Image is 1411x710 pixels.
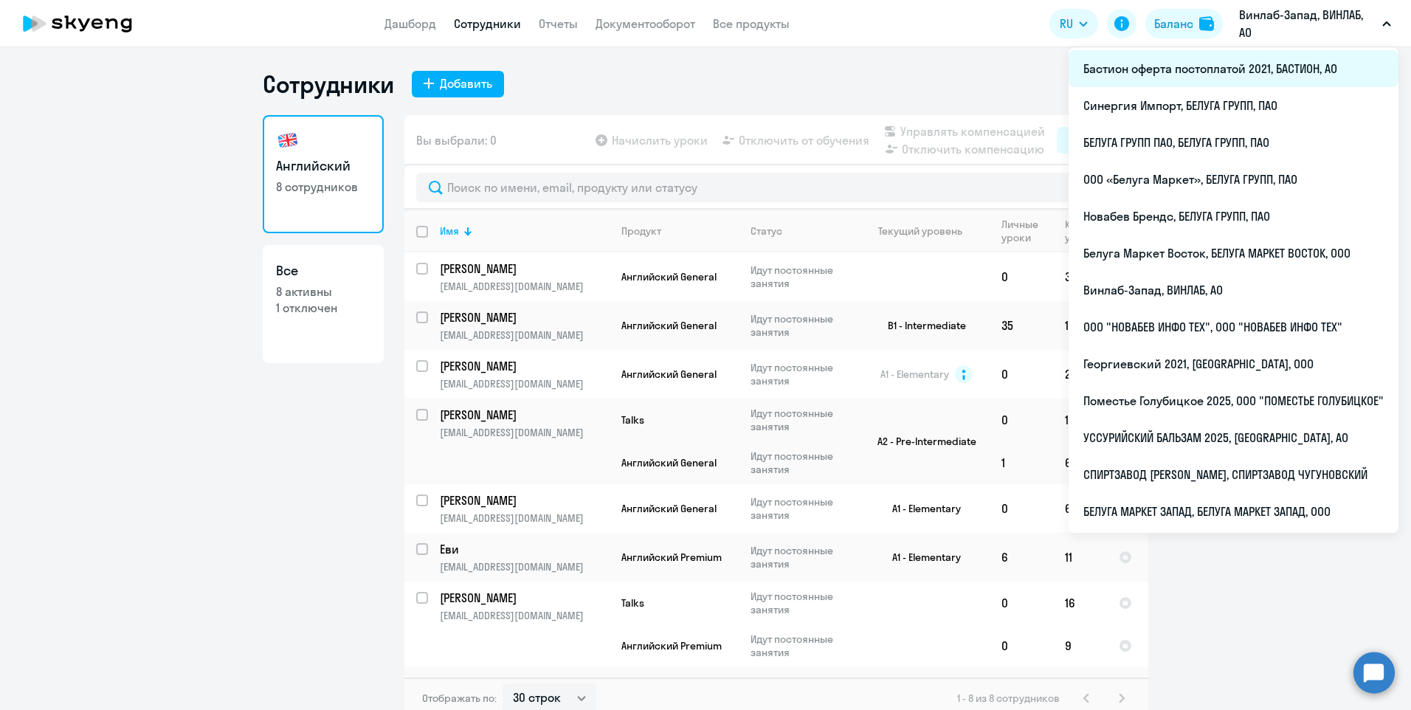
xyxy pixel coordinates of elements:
p: [EMAIL_ADDRESS][DOMAIN_NAME] [440,609,609,622]
td: 0 [990,252,1053,301]
a: [PERSON_NAME] [440,590,609,606]
div: Имя [440,224,609,238]
a: [PERSON_NAME] [440,309,609,325]
td: 9 [1053,624,1107,667]
td: 1 [990,441,1053,484]
span: Вы выбрали: 0 [416,131,497,149]
td: 0 [990,399,1053,441]
p: Идут постоянные занятия [751,449,852,476]
img: english [276,128,300,152]
a: Отчеты [539,16,578,31]
p: [EMAIL_ADDRESS][DOMAIN_NAME] [440,426,609,439]
input: Поиск по имени, email, продукту или статусу [416,173,1136,202]
span: Английский General [621,319,717,332]
span: Отображать по: [422,692,497,705]
span: Английский Premium [621,639,722,652]
td: 21 [1053,350,1107,399]
button: Фильтр [1057,127,1136,154]
h3: Все [276,261,370,280]
td: A1 - Elementary [852,484,990,533]
span: RU [1060,15,1073,32]
p: [EMAIL_ADDRESS][DOMAIN_NAME] [440,511,609,525]
p: [EMAIL_ADDRESS][DOMAIN_NAME] [440,280,609,293]
a: Английский8 сотрудников [263,115,384,233]
p: Еви [440,541,607,557]
div: Корп. уроки [1065,218,1106,244]
td: 3 [1053,252,1107,301]
div: Текущий уровень [864,224,989,238]
p: 8 активны [276,283,370,300]
p: Идут постоянные занятия [751,361,852,387]
span: Английский General [621,502,717,515]
p: [PERSON_NAME] [440,309,607,325]
a: Все продукты [713,16,790,31]
td: 15 [1053,399,1107,441]
div: Имя [440,224,459,238]
p: [PERSON_NAME] [440,407,607,423]
h3: Английский [276,156,370,176]
a: [PERSON_NAME] [440,492,609,509]
p: [PERSON_NAME] [440,675,607,692]
a: [PERSON_NAME] [440,675,609,692]
td: 10 [1053,301,1107,350]
p: [PERSON_NAME] [440,261,607,277]
td: 0 [990,484,1053,533]
td: A1 - Elementary [852,533,990,582]
p: [PERSON_NAME] [440,492,607,509]
span: 1 - 8 из 8 сотрудников [957,692,1060,705]
a: Еви [440,541,609,557]
a: [PERSON_NAME] [440,261,609,277]
div: Баланс [1154,15,1193,32]
p: 1 отключен [276,300,370,316]
p: Идут постоянные занятия [751,495,852,522]
td: 0 [990,582,1053,624]
button: Винлаб-Запад, ВИНЛАБ, АО [1232,6,1398,41]
div: Личные уроки [1001,218,1052,244]
div: Текущий уровень [878,224,962,238]
td: 0 [990,624,1053,667]
button: RU [1049,9,1098,38]
p: Идут постоянные занятия [751,633,852,659]
span: Talks [621,413,644,427]
td: 6 [1053,441,1107,484]
ul: RU [1069,47,1398,533]
p: Винлаб-Запад, ВИНЛАБ, АО [1239,6,1376,41]
p: [EMAIL_ADDRESS][DOMAIN_NAME] [440,560,609,573]
td: 11 [1053,533,1107,582]
p: [EMAIL_ADDRESS][DOMAIN_NAME] [440,328,609,342]
button: Балансbalance [1145,9,1223,38]
p: 8 сотрудников [276,179,370,195]
button: Добавить [412,71,504,97]
td: 6 [1053,484,1107,533]
span: Английский General [621,368,717,381]
a: [PERSON_NAME] [440,358,609,374]
span: A1 - Elementary [880,368,949,381]
p: [EMAIL_ADDRESS][DOMAIN_NAME] [440,377,609,390]
a: Документооборот [596,16,695,31]
a: Все8 активны1 отключен [263,245,384,363]
p: [PERSON_NAME] [440,590,607,606]
p: Идут постоянные занятия [751,590,852,616]
span: Английский General [621,270,717,283]
td: 0 [990,350,1053,399]
td: 35 [990,301,1053,350]
div: Статус [751,224,782,238]
p: [PERSON_NAME] [440,358,607,374]
td: B1 - Intermediate [852,301,990,350]
p: Идут постоянные занятия [751,263,852,290]
td: 16 [1053,582,1107,624]
td: A2 - Pre-Intermediate [852,399,990,484]
p: Идут постоянные занятия [751,407,852,433]
div: Добавить [440,75,492,92]
a: Сотрудники [454,16,521,31]
td: 6 [990,533,1053,582]
a: Дашборд [384,16,436,31]
span: Talks [621,596,644,610]
span: Английский General [621,456,717,469]
p: Идут постоянные занятия [751,544,852,571]
p: Идут постоянные занятия [751,312,852,339]
a: [PERSON_NAME] [440,407,609,423]
h1: Сотрудники [263,69,394,99]
img: balance [1199,16,1214,31]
